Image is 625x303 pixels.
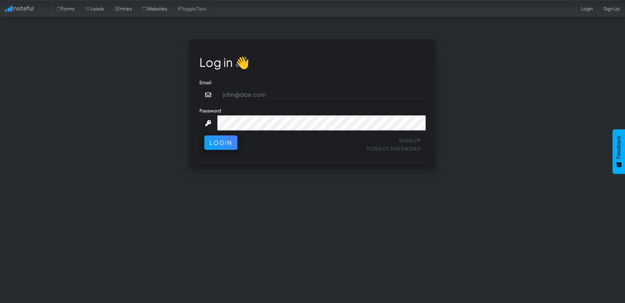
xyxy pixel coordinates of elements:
[172,0,212,17] a: Toggle Dark
[616,136,622,159] span: Feedback
[204,135,237,150] button: Login
[367,146,421,151] a: Forgot Password
[5,6,12,12] img: icon.png
[199,79,212,86] label: Email
[598,0,625,17] a: Sign Up
[613,129,625,174] button: Feedback - Show survey
[137,0,172,17] a: Websites
[80,0,109,17] a: Leads
[199,56,426,69] h1: Log in 👋
[217,87,426,102] input: john@doe.com
[576,0,598,17] a: Login
[199,107,221,114] label: Password
[109,0,137,17] a: Entries
[52,0,80,17] a: Forms
[399,137,421,143] a: Sign Up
